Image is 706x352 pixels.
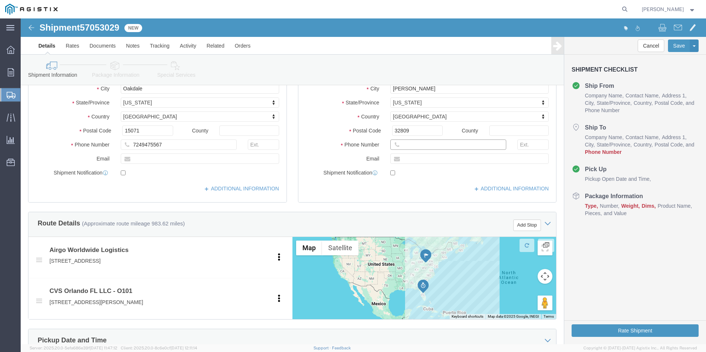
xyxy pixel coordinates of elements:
[30,346,117,350] span: Server: 2025.20.0-5efa686e39f
[313,346,332,350] a: Support
[332,346,351,350] a: Feedback
[21,18,706,344] iframe: FS Legacy Container
[90,346,117,350] span: [DATE] 11:47:12
[641,5,696,14] button: [PERSON_NAME]
[583,345,697,351] span: Copyright © [DATE]-[DATE] Agistix Inc., All Rights Reserved
[5,4,58,15] img: logo
[171,346,197,350] span: [DATE] 12:11:14
[121,346,197,350] span: Client: 2025.20.0-8c6e0cf
[642,5,684,13] span: Scott Prince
